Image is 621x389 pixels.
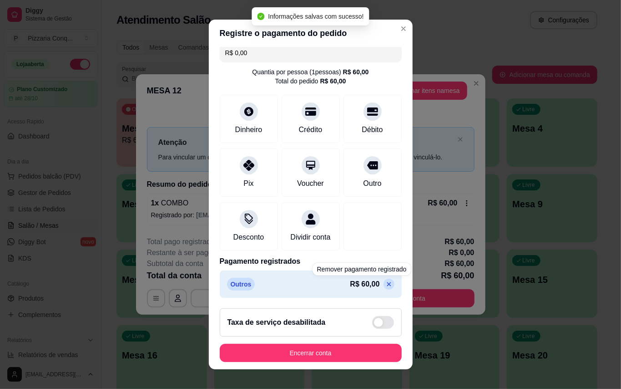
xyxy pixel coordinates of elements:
div: R$ 60,00 [320,77,346,86]
div: Outro [363,178,381,189]
p: Pagamento registrados [220,256,402,267]
button: Close [396,21,411,36]
p: R$ 60,00 [350,279,380,290]
div: Dividir conta [290,232,330,243]
span: Informações salvas com sucesso! [268,13,364,20]
p: Outros [227,278,255,291]
div: Voucher [297,178,324,189]
div: Remover pagamento registrado [313,263,411,276]
div: Crédito [299,124,323,135]
div: Pix [243,178,253,189]
header: Registre o pagamento do pedido [209,20,413,47]
div: Total do pedido [275,77,346,86]
div: Quantia por pessoa ( 1 pessoas) [252,67,369,77]
div: Débito [362,124,383,135]
div: R$ 60,00 [343,67,369,77]
input: Ex.: hambúrguer de cordeiro [225,44,396,62]
h2: Taxa de serviço desabilitada [227,317,326,328]
button: Encerrar conta [220,344,402,362]
div: Desconto [233,232,264,243]
span: check-circle [257,13,264,20]
div: Dinheiro [235,124,263,135]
